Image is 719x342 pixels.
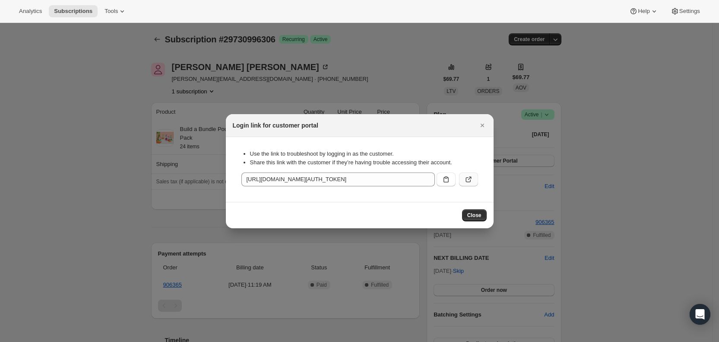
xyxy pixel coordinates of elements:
span: Analytics [19,8,42,15]
button: Settings [665,5,705,17]
button: Analytics [14,5,47,17]
span: Help [638,8,649,15]
button: Tools [99,5,132,17]
li: Share this link with the customer if they’re having trouble accessing their account. [250,158,478,167]
span: Close [467,212,481,219]
button: Subscriptions [49,5,98,17]
div: Open Intercom Messenger [690,304,710,325]
button: Close [476,119,488,131]
li: Use the link to troubleshoot by logging in as the customer. [250,150,478,158]
button: Help [624,5,663,17]
h2: Login link for customer portal [233,121,318,130]
button: Close [462,209,487,221]
span: Subscriptions [54,8,92,15]
span: Tools [105,8,118,15]
span: Settings [679,8,700,15]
